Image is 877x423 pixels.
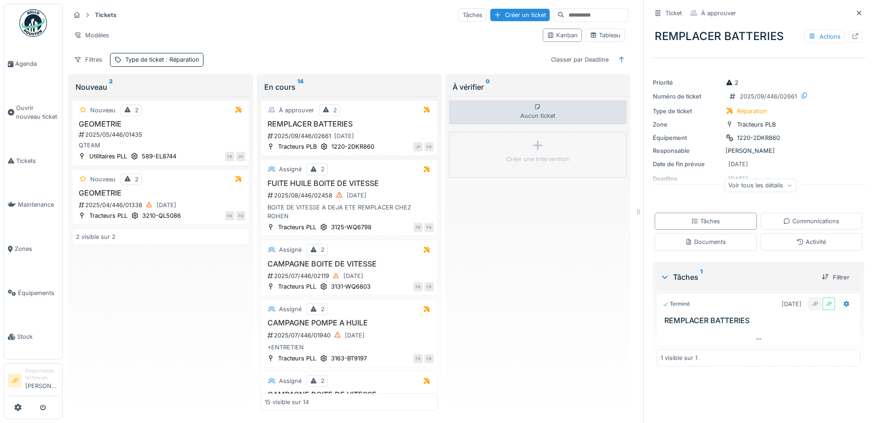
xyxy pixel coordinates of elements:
[135,106,139,115] div: 2
[486,81,490,93] sup: 0
[782,300,801,308] div: [DATE]
[265,120,434,128] h3: REMPLACER BATTERIES
[665,9,682,17] div: Ticket
[297,81,303,93] sup: 14
[18,289,58,297] span: Équipements
[4,227,62,271] a: Zones
[653,146,864,155] div: [PERSON_NAME]
[76,189,245,197] h3: GEOMETRIE
[808,297,821,310] div: JP
[726,78,738,87] div: 2
[685,238,726,246] div: Documents
[459,8,487,22] div: Tâches
[157,201,176,209] div: [DATE]
[661,353,697,362] div: 1 visible sur 1
[653,160,722,168] div: Date de fin prévue
[278,142,317,151] div: Tracteurs PLB
[653,120,722,129] div: Zone
[413,223,423,232] div: FB
[18,200,58,209] span: Maintenance
[265,398,309,406] div: 15 visible sur 14
[737,120,776,129] div: Tracteurs PLB
[796,238,826,246] div: Activité
[321,245,325,254] div: 2
[125,55,199,64] div: Type de ticket
[8,367,58,396] a: JP Responsable technicien[PERSON_NAME]
[453,81,623,93] div: À vérifier
[653,78,722,87] div: Priorité
[89,211,128,220] div: Tracteurs PLL
[653,92,722,101] div: Numéro de ticket
[331,282,371,291] div: 3131-WQ6803
[19,9,47,37] img: Badge_color-CXgf-gQk.svg
[265,203,434,220] div: BOITE DE VITESSE A DEJA ETE REMPLACER CHEZ ROHEN
[78,130,245,139] div: 2025/05/446/01435
[424,223,434,232] div: FB
[25,367,58,382] div: Responsable technicien
[331,142,374,151] div: 1220-2DKR860
[142,152,176,161] div: 589-EL8744
[321,305,325,313] div: 2
[334,132,354,140] div: [DATE]
[265,343,434,352] div: +ENTRETIEN
[278,282,316,291] div: Tracteurs PLL
[662,300,690,308] div: Terminé
[89,152,127,161] div: Utilitaires PLL
[15,244,58,253] span: Zones
[424,354,434,363] div: FB
[664,316,856,325] h3: REMPLACER BATTERIES
[76,120,245,128] h3: GEOMETRIE
[91,11,120,19] strong: Tickets
[90,106,116,115] div: Nouveau
[76,232,116,241] div: 2 visible sur 2
[109,81,113,93] sup: 2
[737,107,767,116] div: Réparation
[236,211,245,220] div: FB
[267,130,434,142] div: 2025/09/446/02661
[660,272,814,283] div: Tâches
[16,104,58,121] span: Ouvrir nouveau ticket
[8,374,22,388] li: JP
[345,331,365,340] div: [DATE]
[225,152,234,161] div: FB
[547,31,578,40] div: Kanban
[142,211,181,220] div: 3210-QL5086
[691,217,720,226] div: Tâches
[265,319,434,327] h3: CAMPAGNE POMPE A HUILE
[78,199,245,211] div: 2025/04/446/01338
[333,106,337,115] div: 2
[225,211,234,220] div: FB
[265,390,434,399] h3: CAMPAGNE BOITE DE VITESSE
[413,282,423,291] div: FB
[279,305,302,313] div: Assigné
[25,367,58,394] li: [PERSON_NAME]
[700,272,703,283] sup: 1
[653,133,722,142] div: Équipement
[506,155,569,163] div: Créer une intervention
[424,142,434,151] div: FB
[267,270,434,282] div: 2025/07/446/02119
[547,53,613,66] div: Classer par Deadline
[76,81,246,93] div: Nouveau
[424,282,434,291] div: FB
[267,190,434,201] div: 2025/08/446/02458
[4,183,62,227] a: Maintenance
[278,354,316,363] div: Tracteurs PLL
[16,156,58,165] span: Tickets
[653,107,722,116] div: Type de ticket
[264,81,435,93] div: En cours
[236,152,245,161] div: JH
[804,30,845,43] div: Actions
[279,106,314,115] div: À approuver
[17,332,58,341] span: Stock
[279,377,302,385] div: Assigné
[70,29,113,42] div: Modèles
[822,297,835,310] div: JP
[70,53,106,66] div: Filtres
[701,9,736,17] div: À approuver
[728,160,748,168] div: [DATE]
[331,354,367,363] div: 3163-BT9197
[783,217,839,226] div: Communications
[265,179,434,188] h3: FUITE HUILE BOITE DE VITESSE
[740,92,797,101] div: 2025/09/446/02661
